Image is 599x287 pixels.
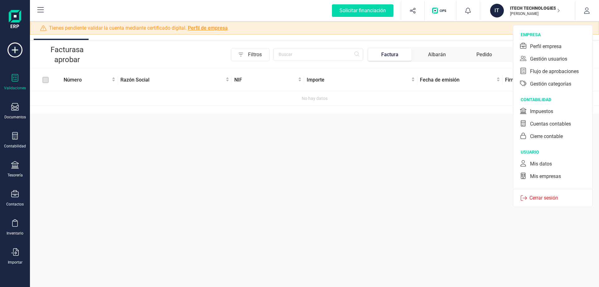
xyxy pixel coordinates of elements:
p: Cerrar sesión [527,194,561,202]
span: Fecha de emisión [420,76,495,84]
div: Contactos [6,202,24,207]
a: Perfil de empresa [188,25,228,31]
th: Firmas [503,69,587,91]
img: Logo Finanedi [9,10,21,30]
div: Solicitar financiación [332,4,393,17]
img: Logo de OPS [432,7,449,14]
button: Logo de OPS [428,1,452,21]
div: Mis datos [530,160,552,168]
div: Importar [8,260,22,265]
div: No hay datos [32,95,597,102]
div: Gestión categorías [530,80,571,88]
div: contabilidad [521,96,592,103]
div: Gestión usuarios [530,55,567,63]
div: IT [490,4,504,17]
div: Mis empresas [530,173,561,180]
span: Filtros [248,48,269,61]
p: Facturas a aprobar [40,45,94,65]
span: NIF [234,76,297,84]
div: Inventario [7,231,23,236]
button: Solicitar financiación [324,1,401,21]
span: Importe [307,76,410,84]
div: Impuestos [530,108,553,115]
input: Buscar [273,48,363,61]
span: Razón Social [120,76,224,84]
div: Flujo de aprobaciones [530,68,579,75]
span: Tienes pendiente validar la cuenta mediante certificado digital. [49,24,228,32]
button: Filtros [231,48,270,61]
div: Pedido [476,51,492,58]
div: Contabilidad [4,144,26,149]
div: usuario [521,149,592,155]
div: Cierre contable [530,133,563,140]
div: Factura [381,51,398,58]
div: Cuentas contables [530,120,571,128]
div: Documentos [4,115,26,120]
div: empresa [521,32,592,38]
div: Tesorería [7,173,23,178]
p: [PERSON_NAME] [510,11,560,16]
div: Validaciones [4,86,26,91]
div: Perfil empresa [530,43,562,50]
div: Albarán [428,51,446,58]
span: Número [64,76,110,84]
button: ITITECH TECHNOLOGIES LLC[PERSON_NAME] [488,1,567,21]
p: ITECH TECHNOLOGIES LLC [510,5,560,11]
